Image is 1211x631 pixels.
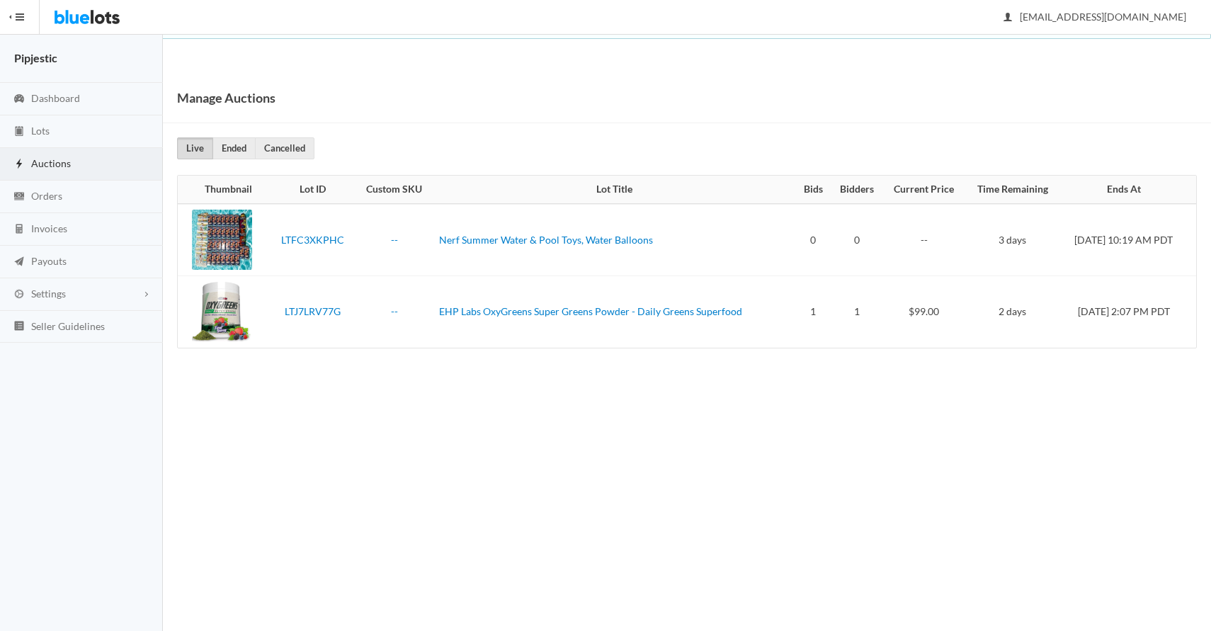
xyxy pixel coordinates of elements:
[14,51,57,64] strong: Pipjestic
[31,320,105,332] span: Seller Guidelines
[281,234,344,246] a: LTFC3XKPHC
[1060,204,1196,276] td: [DATE] 10:19 AM PDT
[270,176,356,204] th: Lot ID
[31,125,50,137] span: Lots
[12,93,26,106] ion-icon: speedometer
[439,305,742,317] a: EHP Labs OxyGreens Super Greens Powder - Daily Greens Superfood
[285,305,341,317] a: LTJ7LRV77G
[177,87,275,108] h1: Manage Auctions
[1060,275,1196,348] td: [DATE] 2:07 PM PDT
[831,176,883,204] th: Bidders
[12,320,26,334] ion-icon: list box
[1060,176,1196,204] th: Ends At
[439,234,653,246] a: Nerf Summer Water & Pool Toys, Water Balloons
[831,275,883,348] td: 1
[177,137,213,159] a: Live
[883,176,965,204] th: Current Price
[391,234,398,246] a: --
[965,204,1060,276] td: 3 days
[12,223,26,237] ion-icon: calculator
[31,288,66,300] span: Settings
[356,176,433,204] th: Custom SKU
[1004,11,1186,23] span: [EMAIL_ADDRESS][DOMAIN_NAME]
[1001,11,1015,25] ion-icon: person
[12,288,26,302] ion-icon: cog
[965,176,1060,204] th: Time Remaining
[795,275,831,348] td: 1
[433,176,796,204] th: Lot Title
[31,92,80,104] span: Dashboard
[31,255,67,267] span: Payouts
[31,157,71,169] span: Auctions
[12,256,26,269] ion-icon: paper plane
[391,305,398,317] a: --
[12,125,26,139] ion-icon: clipboard
[795,204,831,276] td: 0
[12,158,26,171] ion-icon: flash
[212,137,256,159] a: Ended
[31,190,62,202] span: Orders
[883,204,965,276] td: --
[178,176,270,204] th: Thumbnail
[31,222,67,234] span: Invoices
[12,191,26,204] ion-icon: cash
[255,137,314,159] a: Cancelled
[831,204,883,276] td: 0
[795,176,831,204] th: Bids
[883,275,965,348] td: $99.00
[965,275,1060,348] td: 2 days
